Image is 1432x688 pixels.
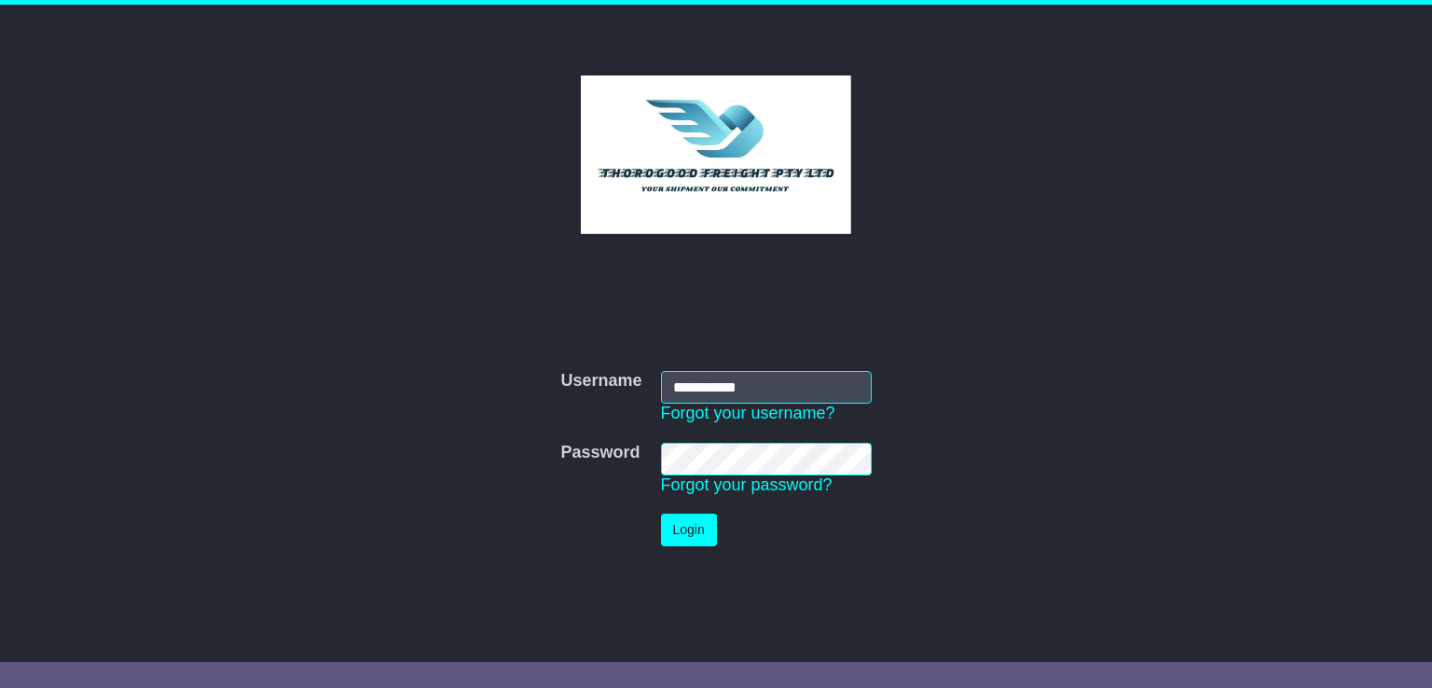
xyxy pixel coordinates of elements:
a: Forgot your password? [661,475,833,494]
img: Thorogood Freight Pty Ltd [581,76,852,234]
button: Login [661,514,717,546]
a: Forgot your username? [661,404,835,422]
label: Username [560,371,641,392]
label: Password [560,443,640,463]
